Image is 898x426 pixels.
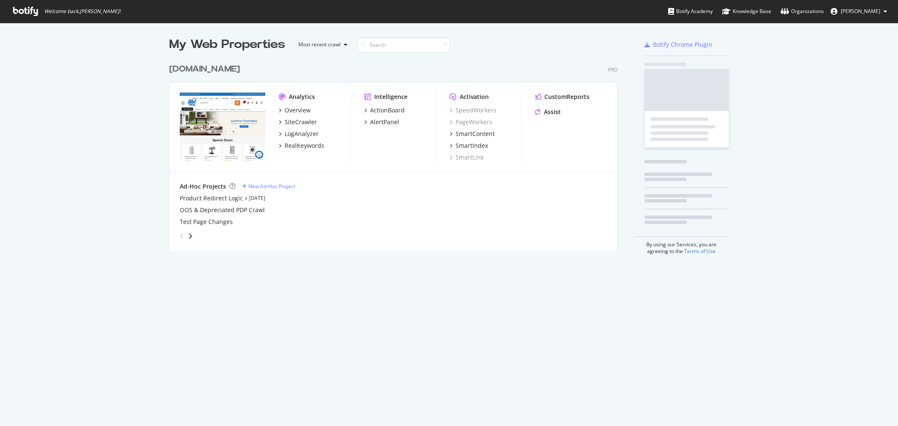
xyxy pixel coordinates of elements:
[285,141,324,150] div: RealKeywords
[292,38,351,51] button: Most recent crawl
[634,237,729,255] div: By using our Services, you are agreeing to the
[370,118,399,126] div: AlertPanel
[535,93,589,101] a: CustomReports
[279,118,317,126] a: SiteCrawler
[169,63,240,75] div: [DOMAIN_NAME]
[357,37,450,52] input: Search
[176,229,187,243] div: angle-left
[180,182,226,191] div: Ad-Hoc Projects
[279,130,319,138] a: LogAnalyzer
[841,8,880,15] span: Michalla Mannino
[370,106,405,114] div: ActionBoard
[169,53,624,251] div: grid
[374,93,408,101] div: Intelligence
[456,130,495,138] div: SmartContent
[248,183,295,190] div: New Ad-Hoc Project
[608,66,618,73] div: Pro
[544,93,589,101] div: CustomReports
[460,93,489,101] div: Activation
[249,194,265,202] a: [DATE]
[180,206,265,214] a: OOS & Depreciated PDP Crawl
[285,130,319,138] div: LogAnalyzer
[169,36,285,53] div: My Web Properties
[645,40,712,49] a: Botify Chrome Plugin
[450,118,492,126] a: PageWorkers
[450,141,488,150] a: SmartIndex
[279,106,311,114] a: Overview
[180,93,265,161] img: abt.com
[169,63,243,75] a: [DOMAIN_NAME]
[180,194,243,202] a: Product Redirect Logic
[364,118,399,126] a: AlertPanel
[450,130,495,138] a: SmartContent
[722,7,771,16] div: Knowledge Base
[824,5,894,18] button: [PERSON_NAME]
[781,7,824,16] div: Organizations
[187,232,193,240] div: angle-right
[668,7,713,16] div: Botify Academy
[279,141,324,150] a: RealKeywords
[242,183,295,190] a: New Ad-Hoc Project
[456,141,488,150] div: SmartIndex
[450,153,484,162] a: SmartLink
[450,106,496,114] a: SpeedWorkers
[684,248,716,255] a: Terms of Use
[298,42,341,47] div: Most recent crawl
[364,106,405,114] a: ActionBoard
[289,93,315,101] div: Analytics
[44,8,120,15] span: Welcome back, [PERSON_NAME] !
[535,108,561,116] a: Assist
[285,118,317,126] div: SiteCrawler
[653,40,712,49] div: Botify Chrome Plugin
[180,218,233,226] a: Test Page Changes
[285,106,311,114] div: Overview
[544,108,561,116] div: Assist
